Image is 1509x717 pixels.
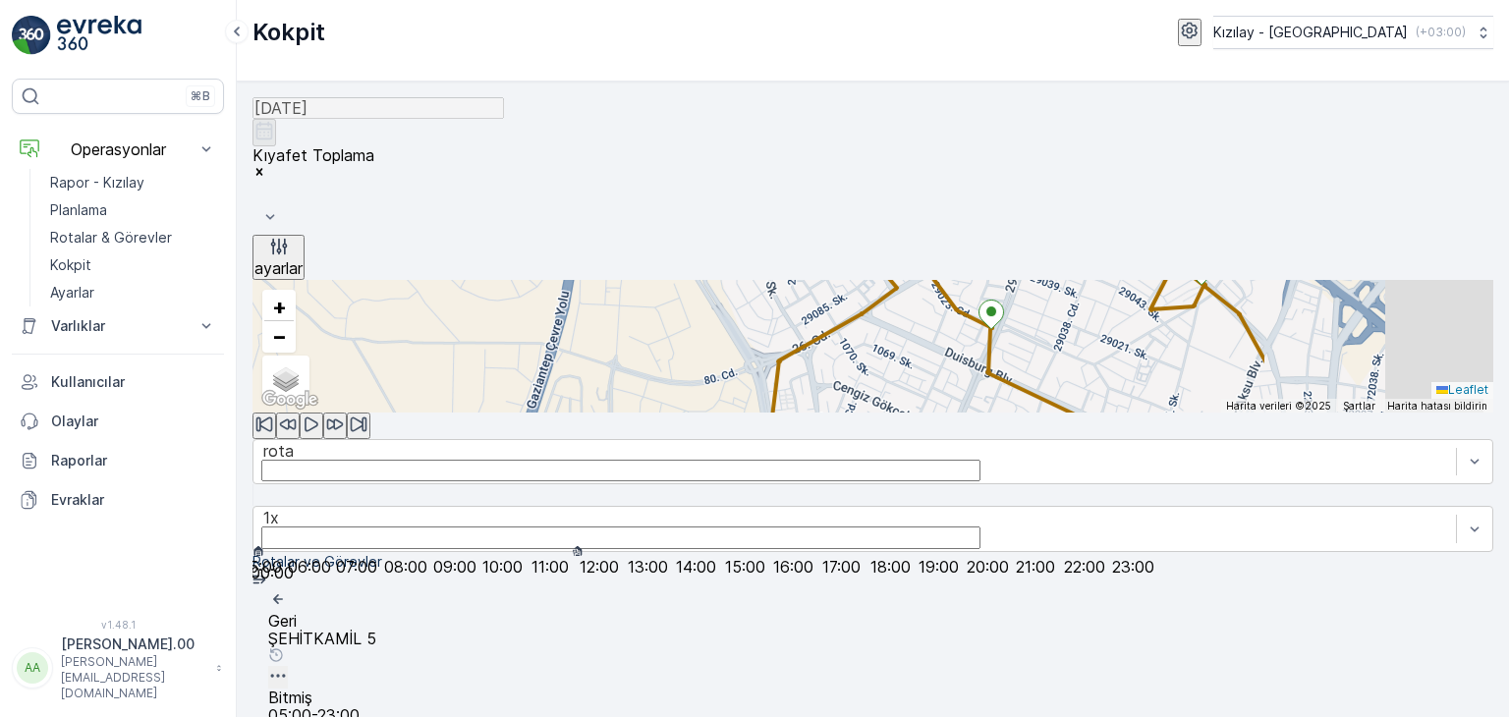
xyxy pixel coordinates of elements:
[42,224,224,251] a: Rotalar & Görevler
[191,88,210,104] p: ⌘B
[1213,23,1408,42] p: Kızılay - [GEOGRAPHIC_DATA]
[268,612,297,630] p: Geri
[57,16,141,55] img: logo_light-DOdMpM7g.png
[482,558,523,576] p: 10:00
[1064,558,1105,576] p: 22:00
[628,558,668,576] p: 13:00
[264,292,294,321] a: Yakınlaştır
[12,441,224,480] a: Raporlar
[252,235,305,280] button: ayarlar
[1213,16,1493,49] button: Kızılay - [GEOGRAPHIC_DATA](+03:00)
[268,630,1478,647] p: ŞEHİTKAMİL 5
[12,306,224,346] button: Varlıklar
[1387,400,1487,412] a: Harita hatası bildirin
[870,558,911,576] p: 18:00
[42,169,224,196] a: Rapor - Kızılay
[252,146,1493,164] div: Kıyafet Toplama
[272,323,287,349] span: −
[336,558,377,576] p: 07:00
[257,387,322,413] img: Google
[263,442,1446,460] div: rota
[257,387,322,413] a: Bu bölgeyi Google Haritalar'da açın (yeni pencerede açılır)
[268,647,284,666] div: Yardım Araç İkonu
[12,16,51,55] img: logo
[252,280,1493,324] summary: [PERSON_NAME]
[51,316,185,336] p: Varlıklar
[1016,558,1055,576] p: 21:00
[822,558,861,576] p: 17:00
[61,634,206,654] p: [PERSON_NAME].00
[51,372,216,392] p: Kullanıcılar
[254,259,303,277] p: ayarlar
[919,558,959,576] p: 19:00
[268,589,297,630] a: Geri
[264,358,307,401] a: Layers
[265,281,362,296] span: [PERSON_NAME]
[264,321,294,351] a: Uzaklaştır
[50,283,94,303] p: Ayarlar
[17,652,48,684] div: AA
[531,558,569,576] p: 11:00
[42,196,224,224] a: Planlama
[252,324,1493,368] summary: faaliyetler
[50,173,144,193] p: Rapor - Kızılay
[50,200,107,220] p: Planlama
[268,689,1478,706] p: Bitmiş
[12,362,224,402] a: Kullanıcılar
[42,251,224,279] a: Kokpit
[252,552,1493,572] p: Rotalar ve Görevler
[725,558,765,576] p: 15:00
[42,279,224,306] a: Ayarlar
[50,255,91,275] p: Kokpit
[12,619,224,631] span: v 1.48.1
[51,140,185,158] p: Operasyonlar
[252,164,1493,182] div: Remove Kıyafet Toplama
[272,294,287,319] span: +
[50,228,172,248] p: Rotalar & Görevler
[252,17,325,48] p: Kokpit
[263,509,1446,526] div: 1x
[676,558,716,576] p: 14:00
[51,490,216,510] p: Evraklar
[288,558,331,576] p: 06:00
[773,558,813,576] p: 16:00
[12,130,224,169] button: Operasyonlar
[12,402,224,441] a: Olaylar
[967,558,1009,576] p: 20:00
[51,451,216,470] p: Raporlar
[1226,400,1331,412] span: Harita verileri ©2025
[252,97,504,119] input: dd/mm/yyyy
[1112,558,1154,576] p: 23:00
[12,480,224,520] a: Evraklar
[1436,382,1488,397] a: Leaflet
[252,368,445,386] input: Görevleri veya konumu arayın
[433,558,476,576] p: 09:00
[61,654,206,701] p: [PERSON_NAME][EMAIL_ADDRESS][DOMAIN_NAME]
[1343,400,1375,412] a: Şartlar
[51,412,216,431] p: Olaylar
[12,634,224,701] button: AA[PERSON_NAME].00[PERSON_NAME][EMAIL_ADDRESS][DOMAIN_NAME]
[1416,25,1466,40] p: ( +03:00 )
[227,564,294,581] p: 05:00:00
[580,558,619,576] p: 12:00
[384,558,427,576] p: 08:00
